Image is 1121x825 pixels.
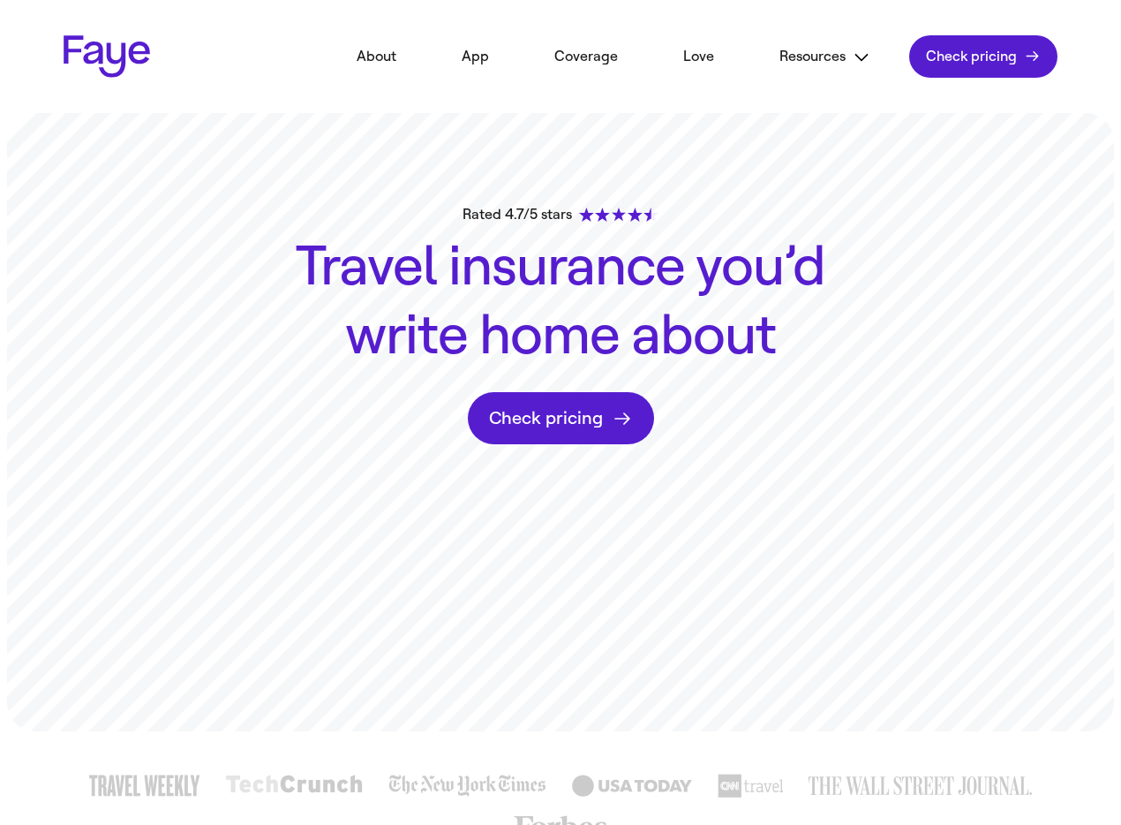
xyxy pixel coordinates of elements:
[281,232,841,370] h1: Travel insurance you’d write home about
[330,37,423,76] a: About
[753,37,897,77] button: Resources
[468,392,654,444] a: Check pricing
[64,35,150,78] a: Faye Logo
[435,37,515,76] a: App
[463,204,658,225] div: Rated 4.7/5 stars
[528,37,644,76] a: Coverage
[657,37,741,76] a: Love
[909,35,1057,78] a: Check pricing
